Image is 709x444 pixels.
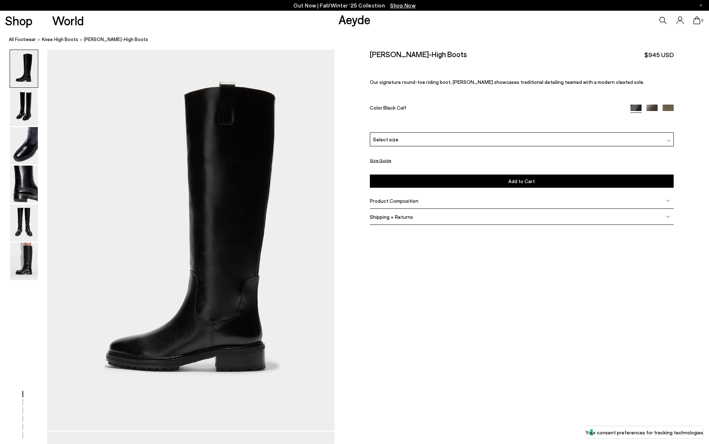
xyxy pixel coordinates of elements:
img: Henry Knee-High Boots - Image 1 [10,50,38,87]
a: All Footwear [9,36,36,43]
a: Aeyde [338,12,371,27]
label: Your consent preferences for tracking technologies [585,429,703,436]
img: Henry Knee-High Boots - Image 3 [10,127,38,165]
img: Henry Knee-High Boots - Image 2 [10,89,38,126]
span: Add to Cart [508,178,535,184]
span: Product Composition [370,197,418,203]
span: knee high boots [42,36,78,42]
button: Size Guide [370,156,391,165]
span: Black Calf [383,105,406,111]
a: Shop [5,14,32,27]
img: Henry Knee-High Boots - Image 6 [10,243,38,280]
img: Henry Knee-High Boots - Image 4 [10,166,38,203]
span: $945 USD [644,50,674,59]
img: Henry Knee-High Boots - Image 5 [10,204,38,242]
div: Color: [370,105,621,113]
a: 0 [693,16,700,24]
img: svg%3E [667,139,670,142]
button: Your consent preferences for tracking technologies [585,426,703,438]
h2: [PERSON_NAME]-High Boots [370,50,467,59]
p: Our signature round-toe riding boot, [PERSON_NAME] showcases traditional detailing teamed with a ... [370,79,674,85]
a: knee high boots [42,36,78,43]
button: Add to Cart [370,175,674,188]
span: Select size [373,135,398,143]
img: svg%3E [666,199,670,202]
nav: breadcrumb [9,30,709,50]
p: Out Now | Fall/Winter ‘25 Collection [293,1,416,10]
span: 0 [700,19,704,22]
a: World [52,14,84,27]
img: svg%3E [666,215,670,218]
span: Shipping + Returns [370,213,413,220]
span: Navigate to /collections/new-in [390,2,416,9]
span: [PERSON_NAME]-High Boots [84,36,148,43]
